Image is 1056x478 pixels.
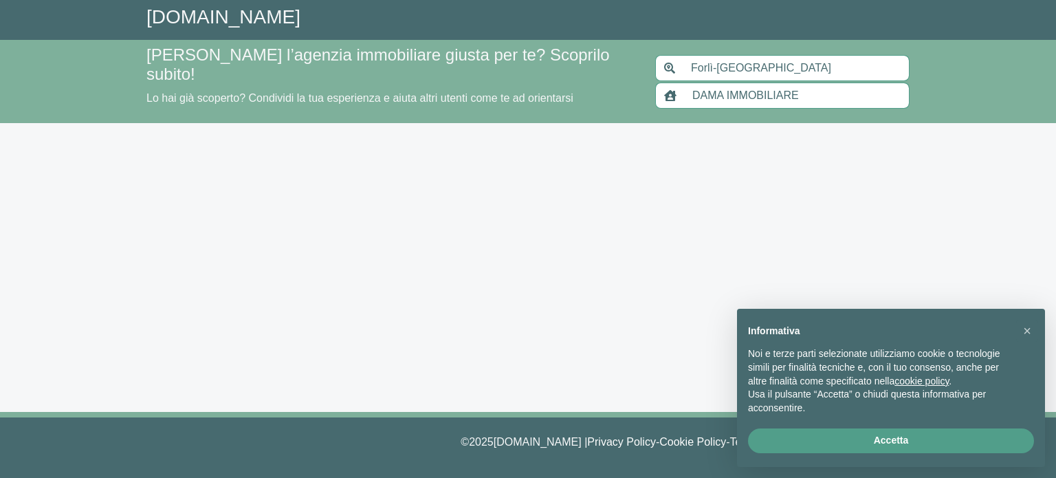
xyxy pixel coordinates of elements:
h2: Informativa [748,325,1012,337]
p: Lo hai già scoperto? Condividi la tua esperienza e aiuta altri utenti come te ad orientarsi [146,90,639,107]
p: Noi e terze parti selezionate utilizziamo cookie o tecnologie simili per finalità tecniche e, con... [748,347,1012,388]
button: Accetta [748,428,1034,453]
p: Usa il pulsante “Accetta” o chiudi questa informativa per acconsentire. [748,388,1012,415]
a: Cookie Policy [659,436,726,448]
a: Privacy Policy [587,436,656,448]
h4: [PERSON_NAME] l’agenzia immobiliare giusta per te? Scoprilo subito! [146,45,639,85]
input: Inserisci nome agenzia immobiliare [684,83,910,109]
span: × [1023,323,1031,338]
a: cookie policy - il link si apre in una nuova scheda [894,376,949,387]
p: © 2025 [DOMAIN_NAME] | - - | [146,434,910,450]
a: [DOMAIN_NAME] [146,6,300,28]
button: Chiudi questa informativa [1016,320,1038,342]
input: Inserisci area di ricerca (Comune o Provincia) [683,55,910,81]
